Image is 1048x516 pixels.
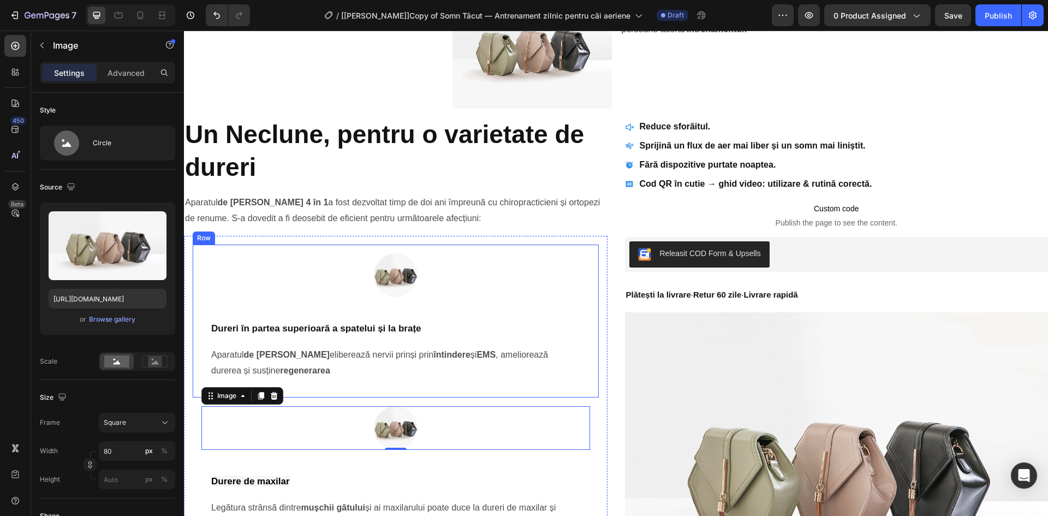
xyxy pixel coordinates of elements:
[54,67,85,79] p: Settings
[184,31,1048,516] iframe: Design area
[142,444,156,458] button: %
[53,39,146,52] p: Image
[27,319,364,345] span: Aparatul eliberează nervii prinși prin și , ameliorează durerea și susține
[833,10,906,21] span: 0 product assigned
[161,446,168,456] div: %
[99,470,175,489] input: px%
[944,11,962,20] span: Save
[158,473,171,486] button: px
[985,10,1012,21] div: Publish
[40,475,60,484] label: Height
[60,319,146,329] strong: de [PERSON_NAME]
[456,149,688,158] strong: Cod QR în cutie → ghid video: utilizare & rutină corectă.
[559,259,614,269] strong: Livrare rapidă
[104,418,126,428] span: Square
[824,4,931,26] button: 0 product assigned
[80,313,86,326] span: or
[206,4,250,26] div: Undo/Redo
[442,259,614,269] span: · ·
[34,167,145,176] strong: de [PERSON_NAME] 4 în 1
[476,217,577,229] div: Releasit COD Form & Upsells
[27,446,106,456] strong: Durere de maxilar
[40,390,69,405] div: Size
[158,444,171,458] button: px
[108,67,145,79] p: Advanced
[10,116,26,125] div: 450
[8,200,26,209] div: Beta
[1011,462,1037,489] div: Open Intercom Messenger
[935,4,971,26] button: Save
[40,180,78,195] div: Source
[1,167,416,192] span: Aparatul a fost dezvoltat timp de doi ani împreună cu chiropracticieni și ortopezi de renume. S-a...
[145,446,153,456] div: px
[456,110,682,120] strong: Sprijină un flux de aer mai liber și un somn mai liniștit.
[442,259,507,269] strong: Plătești la livrare
[190,376,234,419] img: image_demo.jpg
[4,4,81,26] button: 7
[11,203,29,212] div: Row
[293,319,312,329] strong: EMS
[975,4,1021,26] button: Publish
[142,473,156,486] button: %
[668,10,684,20] span: Draft
[445,211,586,237] button: Releasit COD Form & Upsells
[456,129,592,139] strong: Fără dispozitive purtate noaptea.
[49,211,166,280] img: preview-image
[509,259,557,269] strong: Retur 60 zile
[441,171,865,185] span: Custom code
[117,472,181,482] strong: mușchii gâtului
[89,315,135,324] div: Browse gallery
[249,319,287,329] strong: întindere
[341,10,630,21] span: [[PERSON_NAME]]Copy of Somn Tăcut — Antrenament zilnic pentru căi aeriene
[454,217,467,230] img: CKKYs5695_ICEAE=.webp
[40,446,58,456] label: Width
[88,314,136,325] button: Browse gallery
[40,105,56,115] div: Style
[49,289,166,309] input: https://example.com/image.jpg
[27,293,237,303] strong: Dureri în partea superioară a spatelui și la brațe
[145,475,153,484] div: px
[336,10,339,21] span: /
[31,360,55,370] div: Image
[190,223,234,266] img: image_demo.jpg
[93,131,159,156] div: Circle
[161,475,168,484] div: %
[96,335,146,345] strong: regenerarea
[456,91,527,100] strong: Reduce sforăitul.
[99,413,175,432] button: Square
[40,418,60,428] label: Frame
[99,441,175,461] input: px%
[441,187,865,198] span: Publish the page to see the content.
[72,9,76,22] p: 7
[40,357,57,366] div: Scale
[1,90,400,151] strong: Un Neclune, pentru o varietate de dureri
